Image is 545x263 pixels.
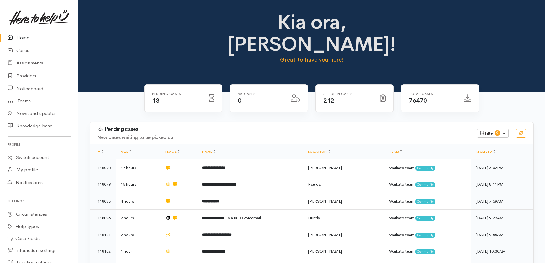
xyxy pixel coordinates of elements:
[415,233,435,238] span: Community
[308,199,342,204] span: [PERSON_NAME]
[495,130,500,135] span: 0
[90,159,116,176] td: 118078
[409,97,427,105] span: 76470
[308,150,330,154] a: Location
[98,135,469,140] h4: New cases waiting to be picked up
[8,140,71,149] h6: Profile
[152,92,201,95] h6: Pending cases
[116,176,160,193] td: 15 hours
[165,150,180,154] a: Flags
[116,159,160,176] td: 17 hours
[98,126,469,132] h3: Pending cases
[384,226,471,243] td: Waikato team
[90,209,116,226] td: 118095
[384,176,471,193] td: Waikato team
[409,92,456,95] h6: Total cases
[238,97,241,105] span: 0
[203,11,421,55] h1: Kia ora, [PERSON_NAME]!
[384,193,471,210] td: Waikato team
[98,150,103,154] a: #
[90,176,116,193] td: 118079
[471,159,533,176] td: [DATE] 6:02PM
[116,226,160,243] td: 2 hours
[471,243,533,260] td: [DATE] 10:30AM
[8,197,71,205] h6: Settings
[415,182,435,187] span: Community
[471,176,533,193] td: [DATE] 8:11PM
[384,209,471,226] td: Waikato team
[415,249,435,254] span: Community
[415,166,435,171] span: Community
[203,55,421,64] p: Great to have you here!
[90,226,116,243] td: 118101
[238,92,283,95] h6: My cases
[116,243,160,260] td: 1 hour
[90,193,116,210] td: 118083
[471,209,533,226] td: [DATE] 9:23AM
[476,150,495,154] a: Received
[90,243,116,260] td: 118102
[471,226,533,243] td: [DATE] 9:55AM
[225,215,261,220] span: - via 0800 voicemail
[384,243,471,260] td: Waikato team
[121,150,131,154] a: Age
[384,159,471,176] td: Waikato team
[308,232,342,237] span: [PERSON_NAME]
[308,249,342,254] span: [PERSON_NAME]
[471,193,533,210] td: [DATE] 7:59AM
[308,215,320,220] span: Huntly
[308,182,321,187] span: Paeroa
[415,199,435,204] span: Community
[152,97,159,105] span: 13
[323,92,373,95] h6: All Open cases
[116,209,160,226] td: 2 hours
[415,216,435,221] span: Community
[389,150,402,154] a: Team
[323,97,334,105] span: 212
[477,129,509,138] button: Filter0
[116,193,160,210] td: 4 hours
[202,150,215,154] a: Name
[308,165,342,170] span: [PERSON_NAME]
